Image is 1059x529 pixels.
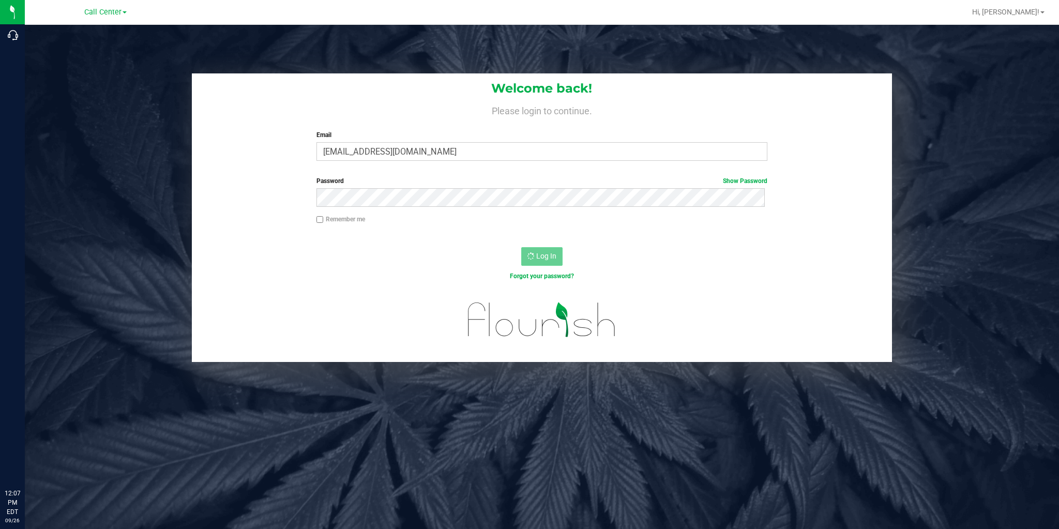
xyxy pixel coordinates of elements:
[723,177,767,185] a: Show Password
[5,489,20,517] p: 12:07 PM EDT
[192,82,891,95] h1: Welcome back!
[521,247,563,266] button: Log In
[455,292,629,348] img: flourish_logo.svg
[8,30,18,40] inline-svg: Call Center
[510,273,574,280] a: Forgot your password?
[316,215,365,224] label: Remember me
[84,8,122,17] span: Call Center
[192,103,891,116] h4: Please login to continue.
[316,130,767,140] label: Email
[316,177,344,185] span: Password
[316,216,324,223] input: Remember me
[5,517,20,524] p: 09/26
[536,252,556,260] span: Log In
[972,8,1039,16] span: Hi, [PERSON_NAME]!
